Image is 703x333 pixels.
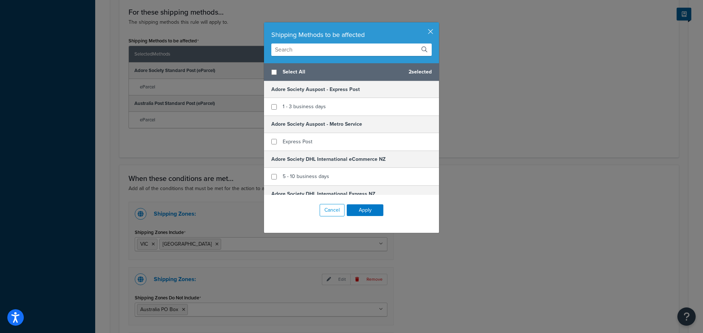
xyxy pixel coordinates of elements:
[347,204,383,216] button: Apply
[264,185,439,203] h5: Adore Society DHL International Express NZ
[264,116,439,133] h5: Adore Society Auspost - Metro Service
[283,138,312,145] span: Express Post
[271,43,432,56] input: Search
[283,103,326,110] span: 1 - 3 business days
[320,204,345,216] button: Cancel
[283,173,329,180] span: 5 - 10 business days
[271,30,432,40] div: Shipping Methods to be affected
[264,81,439,98] h5: Adore Society Auspost - Express Post
[264,151,439,168] h5: Adore Society DHL International eCommerce NZ
[283,67,403,77] span: Select All
[264,63,439,81] div: 2 selected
